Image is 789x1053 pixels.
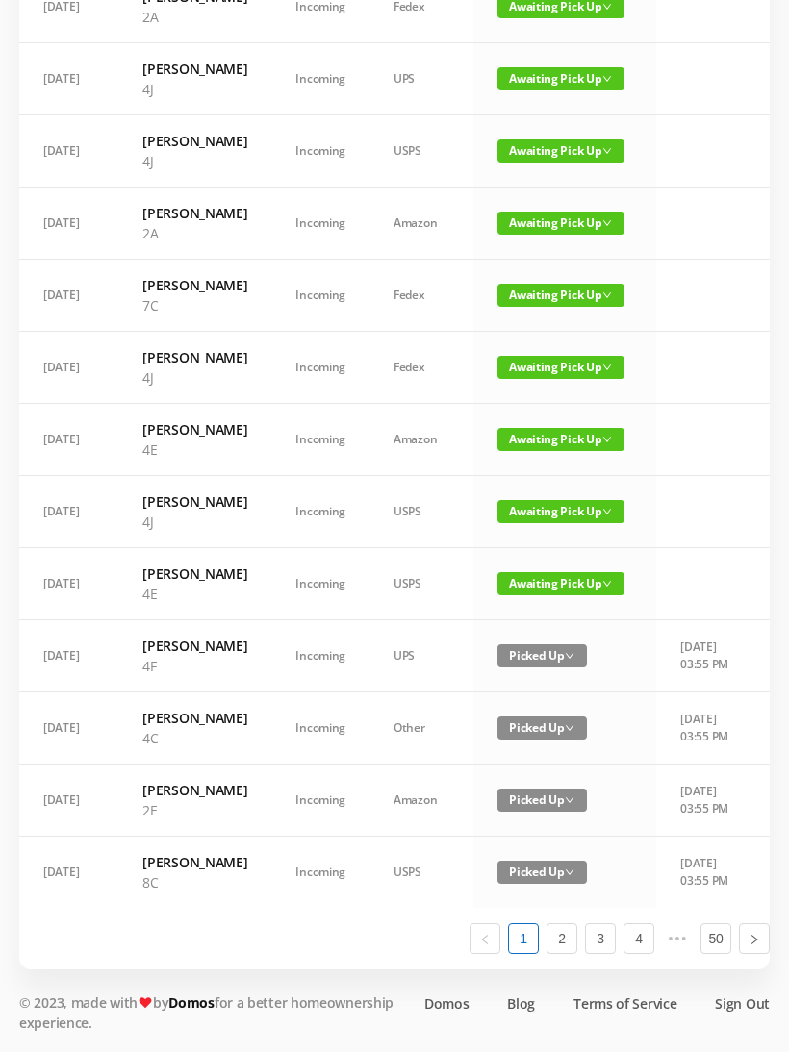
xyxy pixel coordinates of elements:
[624,925,653,954] a: 4
[19,549,118,621] td: [DATE]
[369,116,473,188] td: USPS
[142,276,247,296] h6: [PERSON_NAME]
[142,440,247,461] p: 4E
[271,405,369,477] td: Incoming
[271,693,369,765] td: Incoming
[369,621,473,693] td: UPS
[624,924,654,955] li: 4
[271,765,369,838] td: Incoming
[602,580,612,589] i: icon: down
[497,862,587,885] span: Picked Up
[142,513,247,533] p: 4J
[271,477,369,549] td: Incoming
[565,724,574,734] i: icon: down
[497,140,624,163] span: Awaiting Pick Up
[142,224,247,244] p: 2A
[585,924,616,955] li: 3
[369,188,473,261] td: Amazon
[19,333,118,405] td: [DATE]
[369,477,473,549] td: USPS
[547,924,577,955] li: 2
[142,152,247,172] p: 4J
[565,868,574,878] i: icon: down
[142,637,247,657] h6: [PERSON_NAME]
[602,75,612,85] i: icon: down
[509,925,538,954] a: 1
[142,296,247,316] p: 7C
[142,853,247,873] h6: [PERSON_NAME]
[19,116,118,188] td: [DATE]
[479,935,491,946] i: icon: left
[142,132,247,152] h6: [PERSON_NAME]
[507,994,535,1015] a: Blog
[497,501,624,524] span: Awaiting Pick Up
[142,709,247,729] h6: [PERSON_NAME]
[497,429,624,452] span: Awaiting Pick Up
[369,405,473,477] td: Amazon
[271,44,369,116] td: Incoming
[573,994,676,1015] a: Terms of Service
[701,925,730,954] a: 50
[602,147,612,157] i: icon: down
[142,873,247,893] p: 8C
[19,44,118,116] td: [DATE]
[749,935,760,946] i: icon: right
[565,652,574,662] i: icon: down
[497,357,624,380] span: Awaiting Pick Up
[271,261,369,333] td: Incoming
[656,765,757,838] td: [DATE] 03:55 PM
[656,693,757,765] td: [DATE] 03:55 PM
[602,508,612,517] i: icon: down
[142,585,247,605] p: 4E
[142,420,247,440] h6: [PERSON_NAME]
[715,994,770,1015] a: Sign Out
[142,564,247,585] h6: [PERSON_NAME]
[602,219,612,229] i: icon: down
[142,801,247,821] p: 2E
[271,188,369,261] td: Incoming
[497,213,624,236] span: Awaiting Pick Up
[700,924,731,955] li: 50
[369,261,473,333] td: Fedex
[142,368,247,389] p: 4J
[142,80,247,100] p: 4J
[497,68,624,91] span: Awaiting Pick Up
[19,693,118,765] td: [DATE]
[19,621,118,693] td: [DATE]
[142,204,247,224] h6: [PERSON_NAME]
[19,477,118,549] td: [DATE]
[497,717,587,740] span: Picked Up
[602,3,612,13] i: icon: down
[19,261,118,333] td: [DATE]
[656,621,757,693] td: [DATE] 03:55 PM
[19,838,118,909] td: [DATE]
[497,790,587,813] span: Picked Up
[271,621,369,693] td: Incoming
[602,291,612,301] i: icon: down
[369,333,473,405] td: Fedex
[497,285,624,308] span: Awaiting Pick Up
[271,549,369,621] td: Incoming
[739,924,770,955] li: Next Page
[497,573,624,596] span: Awaiting Pick Up
[271,838,369,909] td: Incoming
[602,436,612,445] i: icon: down
[168,994,215,1013] a: Domos
[19,188,118,261] td: [DATE]
[142,8,247,28] p: 2A
[271,333,369,405] td: Incoming
[602,364,612,373] i: icon: down
[142,348,247,368] h6: [PERSON_NAME]
[497,645,587,668] span: Picked Up
[369,838,473,909] td: USPS
[662,924,693,955] span: •••
[19,405,118,477] td: [DATE]
[142,657,247,677] p: 4F
[19,993,404,1034] p: © 2023, made with by for a better homeownership experience.
[508,924,539,955] li: 1
[547,925,576,954] a: 2
[142,781,247,801] h6: [PERSON_NAME]
[19,765,118,838] td: [DATE]
[662,924,693,955] li: Next 5 Pages
[142,492,247,513] h6: [PERSON_NAME]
